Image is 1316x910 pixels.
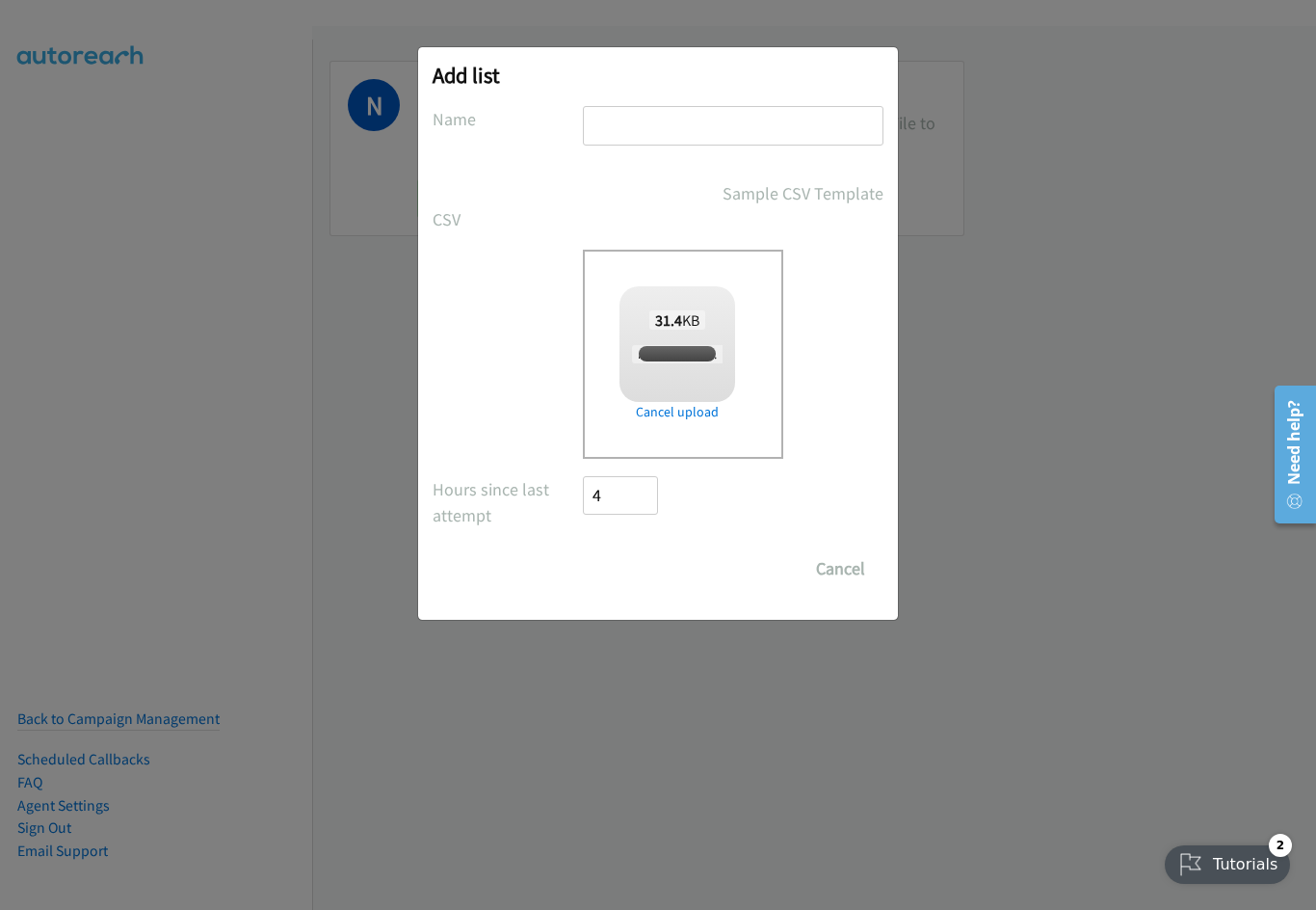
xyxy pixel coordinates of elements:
span: report1756976189943.csv [632,345,771,363]
h2: Add list [433,62,883,89]
a: Sample CSV Template [723,180,883,206]
strong: 31.4 [655,310,682,330]
label: Hours since last attempt [433,476,583,528]
iframe: Checklist [1153,826,1302,896]
button: Cancel [798,549,883,588]
a: Cancel upload [619,402,735,422]
label: Name [433,106,583,132]
label: CSV [433,206,583,232]
iframe: Resource Center [1260,378,1316,531]
span: KB [649,310,706,330]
